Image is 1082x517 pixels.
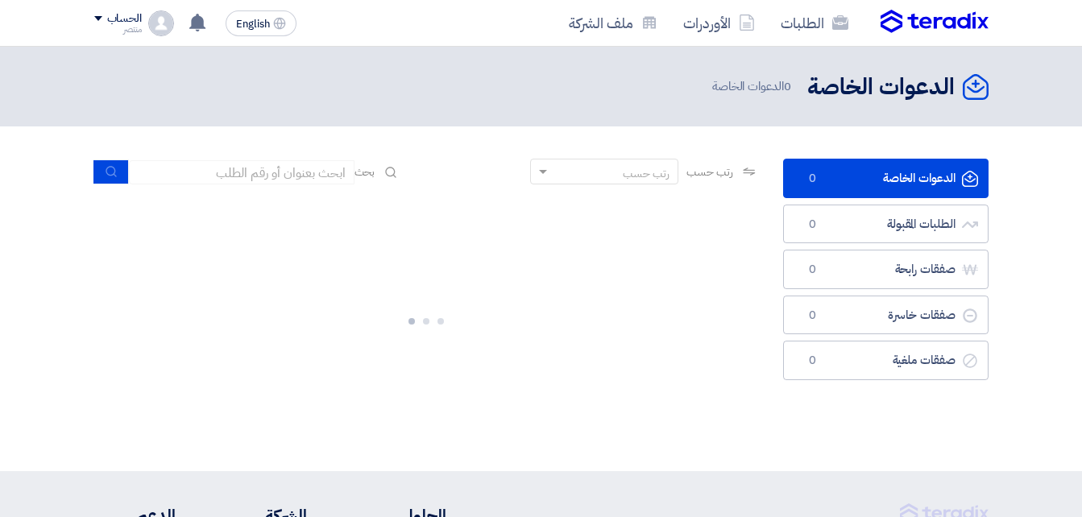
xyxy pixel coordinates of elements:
span: 0 [803,262,823,278]
a: الطلبات [768,4,861,42]
span: الدعوات الخاصة [712,77,794,96]
span: 0 [803,171,823,187]
span: 0 [803,353,823,369]
input: ابحث بعنوان أو رقم الطلب [129,160,354,184]
a: ملف الشركة [556,4,670,42]
span: 0 [803,217,823,233]
a: صفقات ملغية0 [783,341,989,380]
img: Teradix logo [881,10,989,34]
div: رتب حسب [623,165,670,182]
span: 0 [784,77,791,95]
a: الأوردرات [670,4,768,42]
a: صفقات رابحة0 [783,250,989,289]
a: الطلبات المقبولة0 [783,205,989,244]
a: صفقات خاسرة0 [783,296,989,335]
span: 0 [803,308,823,324]
div: منتصر [94,25,142,34]
span: رتب حسب [686,163,732,180]
a: الدعوات الخاصة0 [783,159,989,198]
span: English [236,19,270,30]
span: بحث [354,163,375,180]
button: English [226,10,296,36]
div: الحساب [107,12,142,26]
img: profile_test.png [148,10,174,36]
h2: الدعوات الخاصة [807,72,955,103]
